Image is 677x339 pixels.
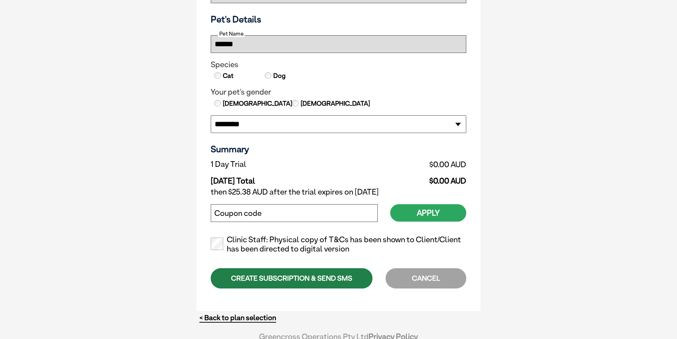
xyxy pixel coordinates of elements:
[208,14,469,25] h3: Pet's Details
[199,313,276,322] a: < Back to plan selection
[390,204,466,222] button: Apply
[214,209,262,218] label: Coupon code
[211,238,223,250] input: Clinic Staff: Physical copy of T&Cs has been shown to Client/Client has been directed to digital ...
[211,60,466,69] legend: Species
[211,268,372,288] div: CREATE SUBSCRIPTION & SEND SMS
[386,268,466,288] div: CANCEL
[211,235,466,254] label: Clinic Staff: Physical copy of T&Cs has been shown to Client/Client has been directed to digital ...
[211,186,466,198] td: then $25.38 AUD after the trial expires on [DATE]
[211,158,350,171] td: 1 Day Trial
[211,88,466,97] legend: Your pet's gender
[350,158,466,171] td: $0.00 AUD
[211,171,350,186] td: [DATE] Total
[211,144,466,154] h3: Summary
[350,171,466,186] td: $0.00 AUD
